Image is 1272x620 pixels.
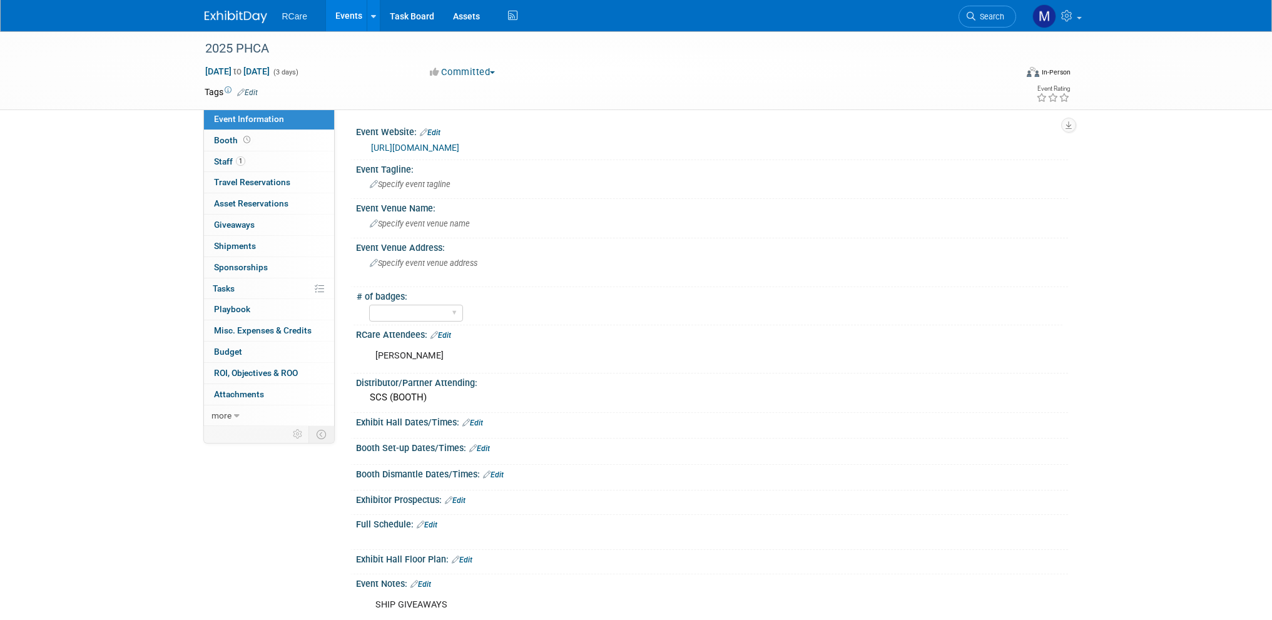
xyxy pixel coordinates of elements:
[204,109,334,130] a: Event Information
[356,574,1068,591] div: Event Notes:
[357,287,1062,303] div: # of badges:
[204,151,334,172] a: Staff1
[214,389,264,399] span: Attachments
[462,419,483,427] a: Edit
[469,444,490,453] a: Edit
[214,135,253,145] span: Booth
[236,156,245,166] span: 1
[942,65,1071,84] div: Event Format
[214,241,256,251] span: Shipments
[1036,86,1070,92] div: Event Rating
[205,66,270,77] span: [DATE] [DATE]
[204,320,334,341] a: Misc. Expenses & Credits
[370,258,477,268] span: Specify event venue address
[214,220,255,230] span: Giveaways
[204,384,334,405] a: Attachments
[356,550,1068,566] div: Exhibit Hall Floor Plan:
[204,405,334,426] a: more
[483,470,504,479] a: Edit
[356,439,1068,455] div: Booth Set-up Dates/Times:
[237,88,258,97] a: Edit
[204,236,334,257] a: Shipments
[1041,68,1071,77] div: In-Person
[282,11,307,21] span: RCare
[204,299,334,320] a: Playbook
[370,219,470,228] span: Specify event venue name
[204,342,334,362] a: Budget
[356,374,1068,389] div: Distributor/Partner Attending:
[205,86,258,98] td: Tags
[410,580,431,589] a: Edit
[214,304,250,314] span: Playbook
[356,123,1068,139] div: Event Website:
[214,262,268,272] span: Sponsorships
[204,215,334,235] a: Giveaways
[356,160,1068,176] div: Event Tagline:
[356,515,1068,531] div: Full Schedule:
[232,66,243,76] span: to
[367,343,930,368] div: [PERSON_NAME]
[370,180,450,189] span: Specify event tagline
[1027,67,1039,77] img: Format-Inperson.png
[214,368,298,378] span: ROI, Objectives & ROO
[213,283,235,293] span: Tasks
[356,490,1068,507] div: Exhibitor Prospectus:
[204,278,334,299] a: Tasks
[204,172,334,193] a: Travel Reservations
[356,325,1068,342] div: RCare Attendees:
[356,199,1068,215] div: Event Venue Name:
[204,363,334,384] a: ROI, Objectives & ROO
[308,426,334,442] td: Toggle Event Tabs
[367,592,930,617] div: SHIP GIVEAWAYS
[356,238,1068,254] div: Event Venue Address:
[204,130,334,151] a: Booth
[214,114,284,124] span: Event Information
[204,193,334,214] a: Asset Reservations
[211,410,232,420] span: more
[430,331,451,340] a: Edit
[356,465,1068,481] div: Booth Dismantle Dates/Times:
[425,66,500,79] button: Committed
[214,347,242,357] span: Budget
[356,413,1068,429] div: Exhibit Hall Dates/Times:
[445,496,466,505] a: Edit
[420,128,440,137] a: Edit
[214,156,245,166] span: Staff
[287,426,309,442] td: Personalize Event Tab Strip
[272,68,298,76] span: (3 days)
[214,198,288,208] span: Asset Reservations
[204,257,334,278] a: Sponsorships
[371,143,459,153] a: [URL][DOMAIN_NAME]
[959,6,1016,28] a: Search
[1032,4,1056,28] img: Mike Andolina
[452,556,472,564] a: Edit
[214,177,290,187] span: Travel Reservations
[975,12,1004,21] span: Search
[201,38,997,60] div: 2025 PHCA
[365,388,1059,407] div: SCS (BOOTH)
[205,11,267,23] img: ExhibitDay
[417,521,437,529] a: Edit
[241,135,253,145] span: Booth not reserved yet
[214,325,312,335] span: Misc. Expenses & Credits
